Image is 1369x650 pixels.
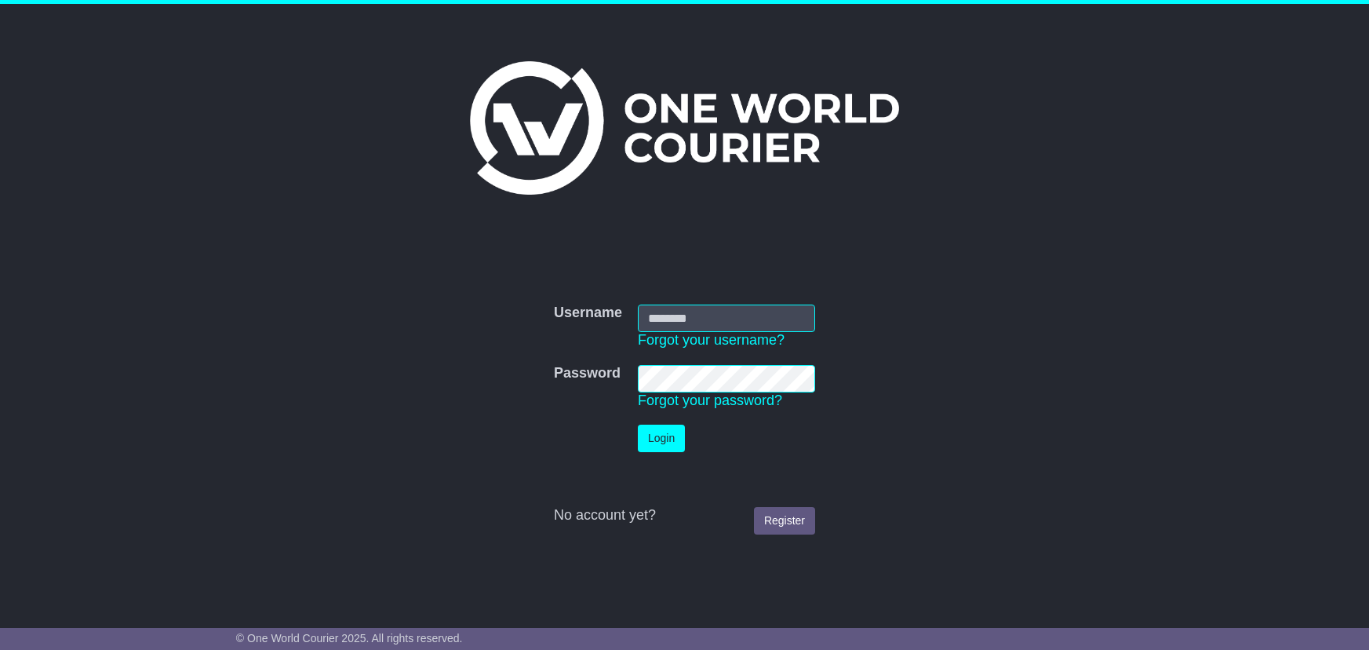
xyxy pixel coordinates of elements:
[638,425,685,452] button: Login
[754,507,815,535] a: Register
[470,61,898,195] img: One World
[236,632,463,645] span: © One World Courier 2025. All rights reserved.
[638,332,785,348] a: Forgot your username?
[554,507,815,524] div: No account yet?
[554,305,622,322] label: Username
[554,365,621,382] label: Password
[638,393,782,408] a: Forgot your password?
